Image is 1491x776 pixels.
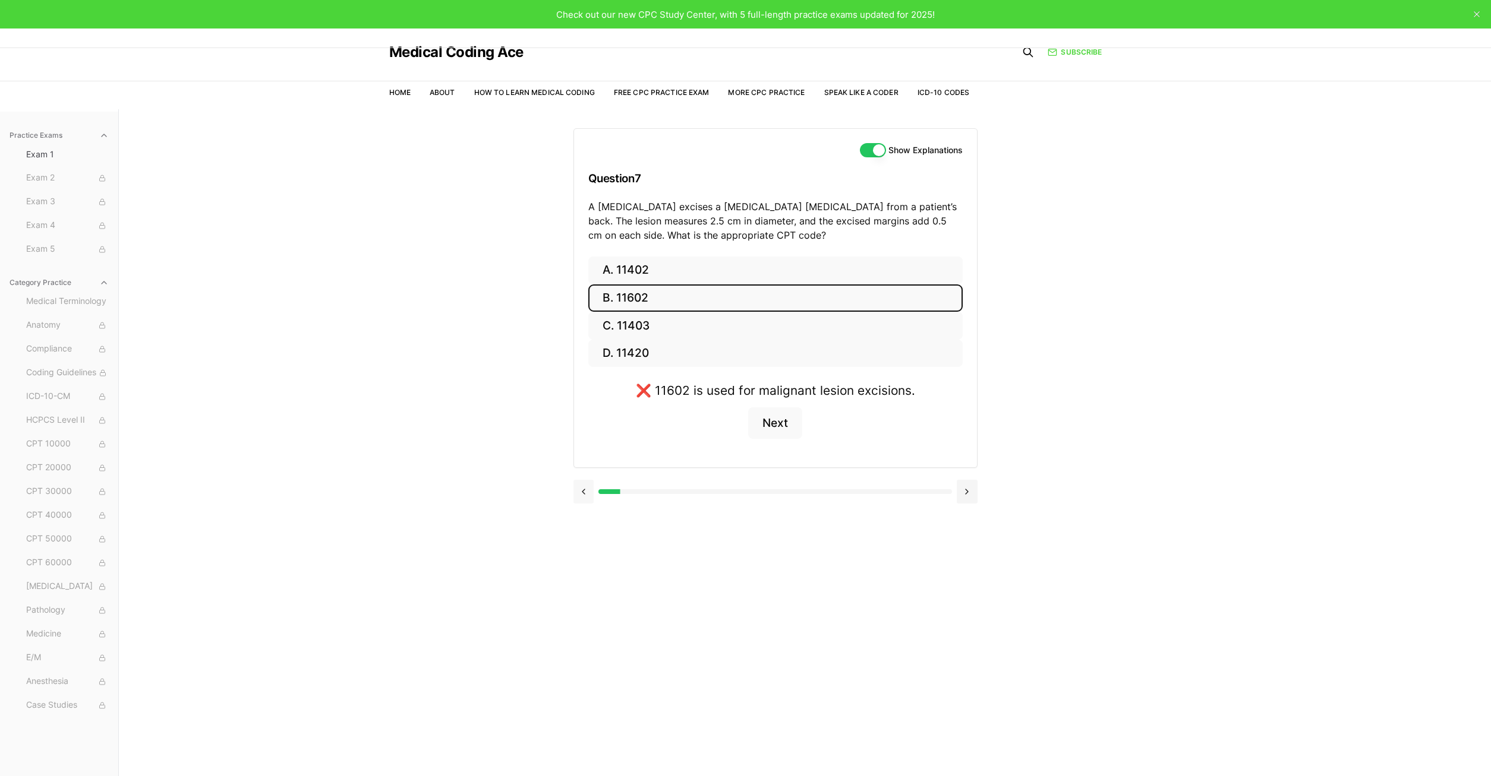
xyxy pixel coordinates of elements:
[636,381,915,400] div: ❌ 11602 is used for malignant lesion excisions.
[26,219,109,232] span: Exam 4
[21,648,114,667] button: E/M
[26,148,109,160] span: Exam 1
[614,88,710,97] a: Free CPC Practice Exam
[26,580,109,593] span: [MEDICAL_DATA]
[918,88,969,97] a: ICD-10 Codes
[389,45,524,59] a: Medical Coding Ace
[21,696,114,715] button: Case Studies
[21,506,114,525] button: CPT 40000
[888,146,963,154] label: Show Explanations
[21,553,114,572] button: CPT 60000
[21,482,114,501] button: CPT 30000
[21,625,114,644] button: Medicine
[556,9,935,20] span: Check out our new CPC Study Center, with 5 full-length practice exams updated for 2025!
[430,88,455,97] a: About
[1048,47,1102,58] a: Subscribe
[26,699,109,712] span: Case Studies
[389,88,411,97] a: Home
[824,88,899,97] a: Speak Like a Coder
[26,172,109,185] span: Exam 2
[588,284,963,312] button: B. 11602
[26,295,109,308] span: Medical Terminology
[21,458,114,477] button: CPT 20000
[21,169,114,188] button: Exam 2
[26,195,109,208] span: Exam 3
[26,509,109,522] span: CPT 40000
[5,126,114,145] button: Practice Exams
[1467,5,1486,24] button: close
[26,485,109,498] span: CPT 30000
[26,390,109,403] span: ICD-10-CM
[21,216,114,235] button: Exam 4
[26,628,109,641] span: Medicine
[26,343,109,356] span: Compliance
[21,672,114,691] button: Anesthesia
[21,411,114,430] button: HCPCS Level II
[26,556,109,569] span: CPT 60000
[26,319,109,332] span: Anatomy
[21,145,114,164] button: Exam 1
[21,292,114,311] button: Medical Terminology
[21,577,114,596] button: [MEDICAL_DATA]
[26,243,109,256] span: Exam 5
[748,407,802,439] button: Next
[21,340,114,359] button: Compliance
[26,675,109,688] span: Anesthesia
[588,256,963,284] button: A. 11402
[21,316,114,335] button: Anatomy
[588,161,963,196] h3: Question 7
[21,363,114,382] button: Coding Guidelines
[26,438,109,451] span: CPT 10000
[26,604,109,617] span: Pathology
[21,240,114,259] button: Exam 5
[21,601,114,620] button: Pathology
[21,387,114,406] button: ICD-10-CM
[728,88,805,97] a: More CPC Practice
[5,273,114,292] button: Category Practice
[474,88,595,97] a: How to Learn Medical Coding
[588,340,963,368] button: D. 11420
[26,414,109,427] span: HCPCS Level II
[26,461,109,474] span: CPT 20000
[26,366,109,379] span: Coding Guidelines
[21,435,114,454] button: CPT 10000
[21,530,114,549] button: CPT 50000
[588,312,963,340] button: C. 11403
[26,533,109,546] span: CPT 50000
[588,199,963,242] p: A [MEDICAL_DATA] excises a [MEDICAL_DATA] [MEDICAL_DATA] from a patient’s back. The lesion measur...
[21,192,114,211] button: Exam 3
[26,651,109,664] span: E/M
